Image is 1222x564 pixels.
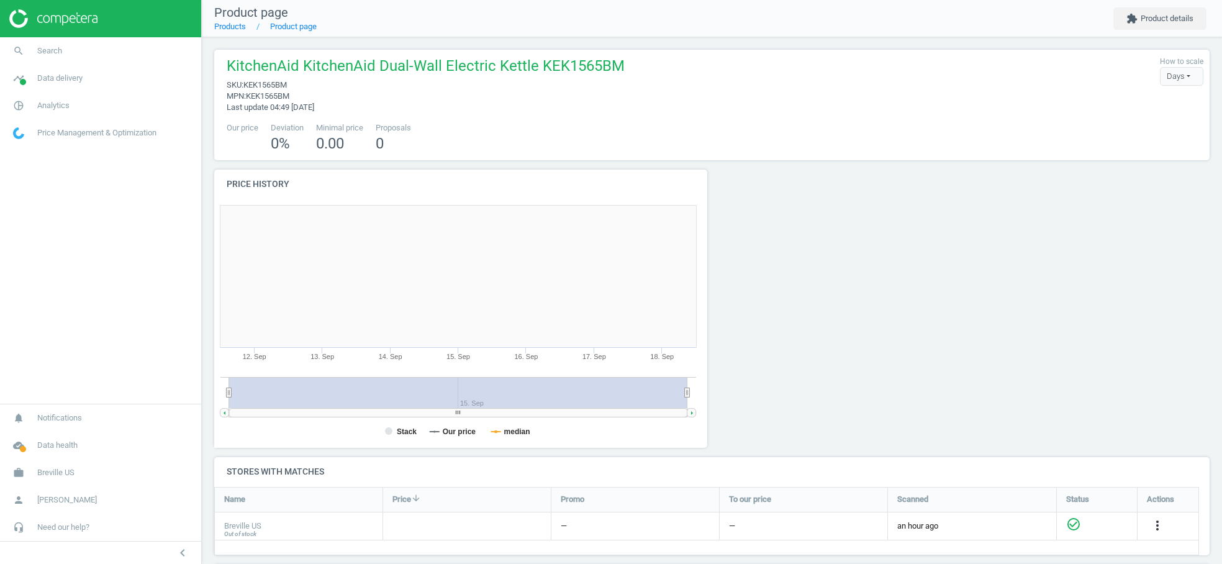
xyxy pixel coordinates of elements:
[214,22,246,31] a: Products
[227,80,243,89] span: sku :
[7,94,30,117] i: pie_chart_outlined
[37,73,83,84] span: Data delivery
[37,100,70,111] span: Analytics
[504,427,530,436] tspan: median
[175,545,190,560] i: chevron_left
[1160,67,1203,86] div: Days
[37,494,97,506] span: [PERSON_NAME]
[224,494,245,505] span: Name
[1150,518,1165,534] button: more_vert
[446,353,470,360] tspan: 15. Sep
[246,91,289,101] span: KEK1565BM
[376,135,384,152] span: 0
[243,353,266,360] tspan: 12. Sep
[897,494,928,505] span: Scanned
[227,122,258,134] span: Our price
[1160,57,1203,67] label: How to scale
[224,521,261,532] span: Breville US
[270,22,317,31] a: Product page
[214,457,1210,486] h4: Stores with matches
[9,9,97,28] img: ajHJNr6hYgQAAAAASUVORK5CYII=
[7,461,30,484] i: work
[1066,517,1081,532] i: check_circle_outline
[397,427,417,436] tspan: Stack
[514,353,538,360] tspan: 16. Sep
[316,135,344,152] span: 0.00
[310,353,334,360] tspan: 13. Sep
[561,521,567,532] div: —
[37,467,75,478] span: Breville US
[243,80,287,89] span: KEK1565BM
[37,127,156,139] span: Price Management & Optimization
[1150,518,1165,533] i: more_vert
[7,406,30,430] i: notifications
[37,522,89,533] span: Need our help?
[392,494,411,505] span: Price
[897,521,1047,532] span: an hour ago
[411,493,421,503] i: arrow_downward
[1066,494,1089,505] span: Status
[214,5,288,20] span: Product page
[7,488,30,512] i: person
[7,39,30,63] i: search
[227,102,314,112] span: Last update 04:49 [DATE]
[224,530,256,539] span: Out of stock
[227,56,625,80] span: KitchenAid KitchenAid Dual-Wall Electric Kettle KEK1565BM
[37,412,82,424] span: Notifications
[561,494,584,505] span: Promo
[582,353,606,360] tspan: 17. Sep
[214,170,707,199] h4: Price history
[650,353,674,360] tspan: 18. Sep
[271,122,304,134] span: Deviation
[443,427,476,436] tspan: Our price
[729,494,771,505] span: To our price
[379,353,402,360] tspan: 14. Sep
[1147,494,1174,505] span: Actions
[729,521,735,532] div: —
[7,66,30,90] i: timeline
[37,45,62,57] span: Search
[1113,7,1206,30] button: extensionProduct details
[271,135,290,152] span: 0 %
[37,440,78,451] span: Data health
[316,122,363,134] span: Minimal price
[7,516,30,539] i: headset_mic
[376,122,411,134] span: Proposals
[167,545,198,561] button: chevron_left
[13,127,24,139] img: wGWNvw8QSZomAAAAABJRU5ErkJggg==
[1126,13,1138,24] i: extension
[7,434,30,457] i: cloud_done
[227,91,246,101] span: mpn :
